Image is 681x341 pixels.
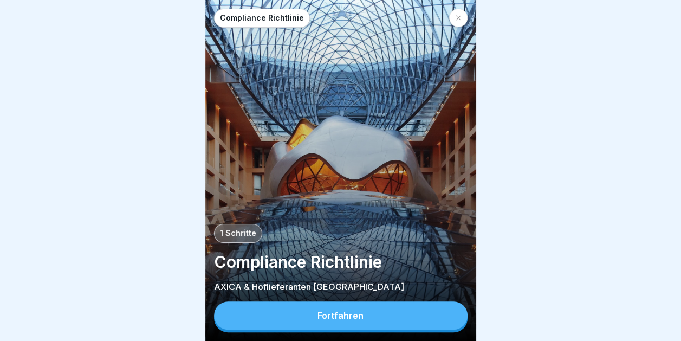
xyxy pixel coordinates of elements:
button: Fortfahren [214,301,468,330]
p: Compliance Richtlinie [214,252,468,272]
div: Fortfahren [317,311,364,320]
p: AXICA & Hoflieferanten [GEOGRAPHIC_DATA] [214,281,468,293]
p: Compliance Richtlinie [220,14,304,23]
p: 1 Schritte [220,229,256,238]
